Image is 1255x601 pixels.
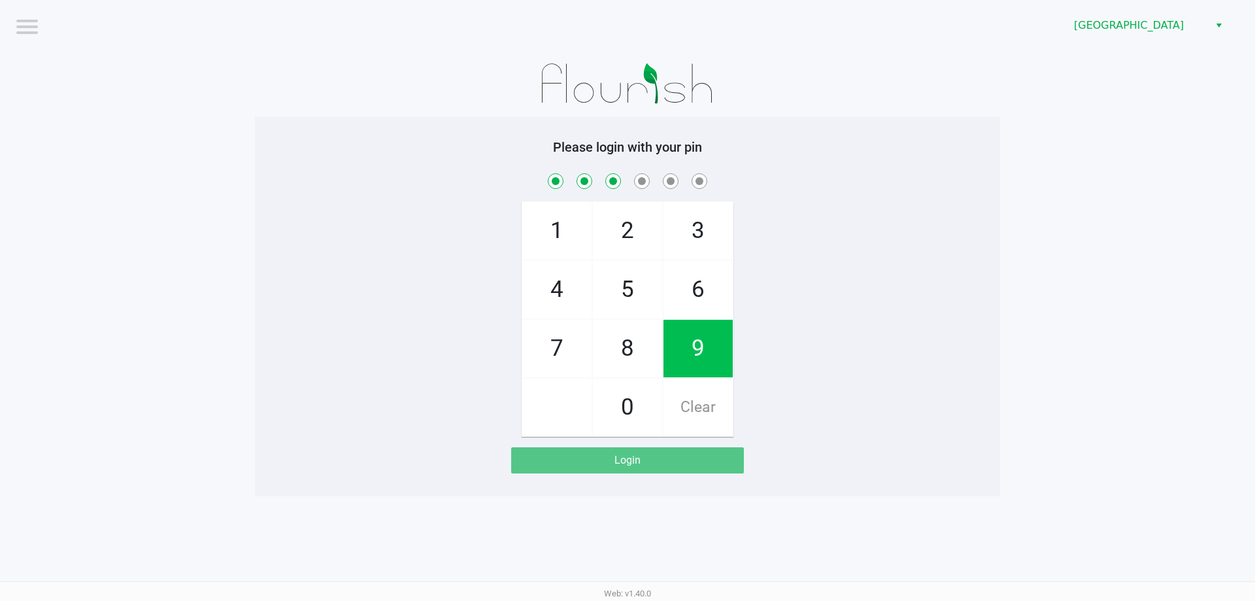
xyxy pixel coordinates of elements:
span: 6 [663,261,733,318]
span: 4 [522,261,592,318]
span: 0 [593,379,662,436]
span: 5 [593,261,662,318]
button: Select [1209,14,1228,37]
span: [GEOGRAPHIC_DATA] [1074,18,1201,33]
span: 3 [663,202,733,260]
span: Web: v1.40.0 [604,589,651,598]
span: Clear [663,379,733,436]
span: 1 [522,202,592,260]
span: 7 [522,320,592,377]
h5: Please login with your pin [265,139,990,155]
span: 8 [593,320,662,377]
span: 9 [663,320,733,377]
span: 2 [593,202,662,260]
